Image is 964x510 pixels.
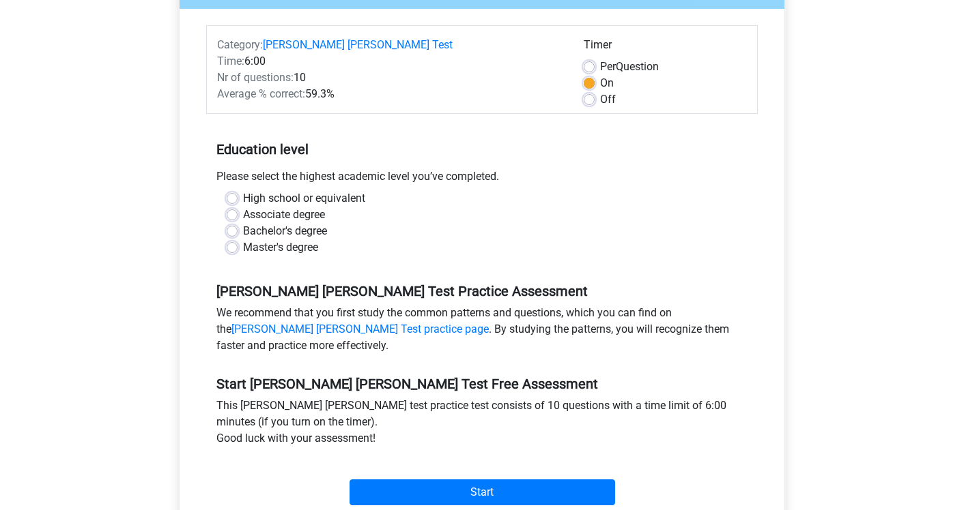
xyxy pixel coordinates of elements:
span: Category: [217,38,263,51]
h5: Start [PERSON_NAME] [PERSON_NAME] Test Free Assessment [216,376,748,392]
div: This [PERSON_NAME] [PERSON_NAME] test practice test consists of 10 questions with a time limit of... [206,397,758,452]
a: [PERSON_NAME] [PERSON_NAME] Test practice page [231,322,489,335]
div: 6:00 [207,53,573,70]
label: High school or equivalent [243,190,365,207]
div: We recommend that you first study the common patterns and questions, which you can find on the . ... [206,305,758,359]
span: Average % correct: [217,87,305,100]
h5: Education level [216,136,748,163]
div: 10 [207,70,573,86]
div: 59.3% [207,86,573,102]
label: Master's degree [243,239,318,256]
span: Time: [217,55,244,67]
input: Start [350,479,615,505]
label: Question [600,59,659,75]
span: Nr of questions: [217,71,294,84]
div: Timer [584,37,747,59]
div: Please select the highest academic level you’ve completed. [206,168,758,190]
label: Associate degree [243,207,325,223]
label: On [600,75,614,91]
label: Bachelor's degree [243,223,327,239]
a: [PERSON_NAME] [PERSON_NAME] Test [263,38,453,51]
h5: [PERSON_NAME] [PERSON_NAME] Test Practice Assessment [216,283,748,299]
span: Per [600,60,616,73]
label: Off [600,91,616,108]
